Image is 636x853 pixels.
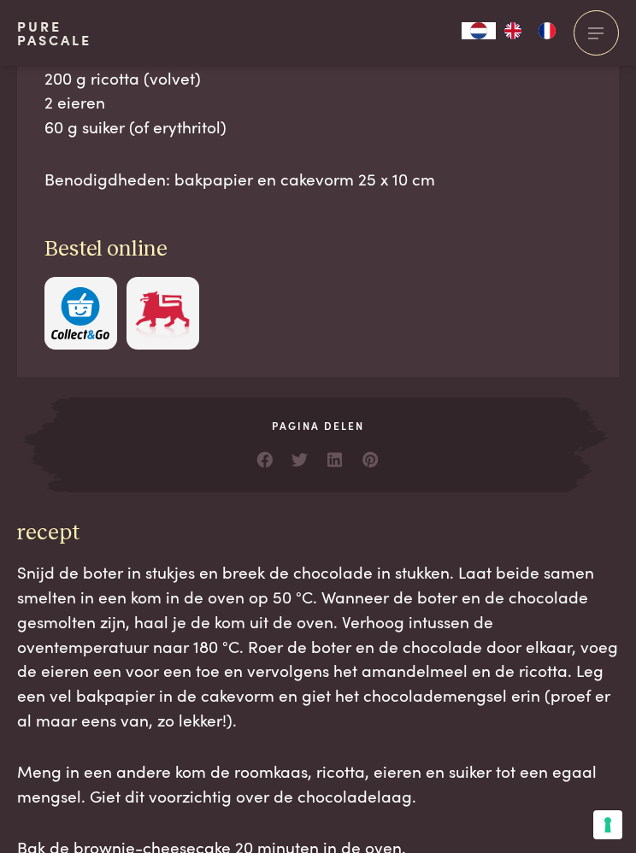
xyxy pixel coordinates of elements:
div: Language [462,22,496,39]
a: EN [496,22,530,39]
span: Snijd de boter in stukjes en breek de chocolade in stukken. Laat beide samen smelten in een kom i... [17,560,618,730]
span: 2 eieren [44,90,105,113]
h3: recept [17,520,619,547]
span: Meng in een andere kom de roomkaas, ricotta, eieren en suiker tot een egaal mengsel. Giet dit voo... [17,759,597,807]
img: Delhaize [133,287,191,339]
span: 60 g suiker (of erythritol) [44,115,227,138]
button: Uw voorkeuren voor toestemming voor trackingtechnologieën [593,810,622,839]
h3: Bestel online [44,236,592,263]
aside: Language selected: Nederlands [462,22,564,39]
a: FR [530,22,564,39]
span: Pagina delen [70,418,566,433]
a: NL [462,22,496,39]
span: 200 g ricotta (volvet) [44,66,201,89]
a: PurePascale [17,20,91,47]
img: c308188babc36a3a401bcb5cb7e020f4d5ab42f7cacd8327e500463a43eeb86c.svg [51,287,109,339]
span: Benodigdheden: bakpapier en cakevorm 25 x 10 cm [44,167,435,190]
ul: Language list [496,22,564,39]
